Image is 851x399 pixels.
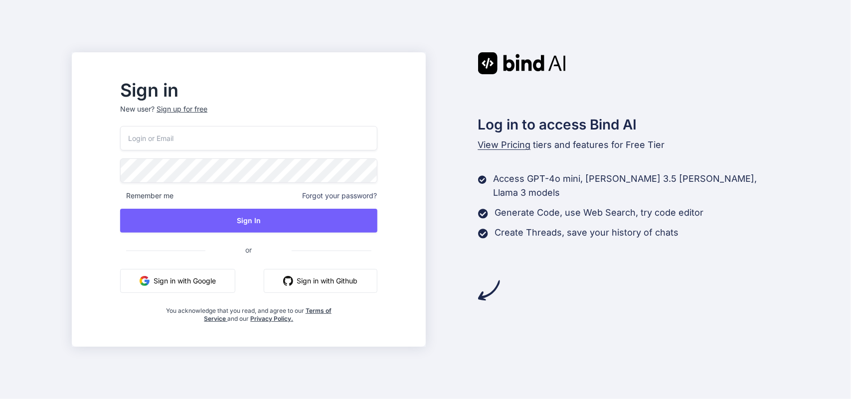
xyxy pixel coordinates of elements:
[478,114,779,135] h2: Log in to access Bind AI
[120,191,173,201] span: Remember me
[478,138,779,152] p: tiers and features for Free Tier
[478,279,500,301] img: arrow
[303,191,377,201] span: Forgot your password?
[120,104,377,126] p: New user?
[495,226,679,240] p: Create Threads, save your history of chats
[205,238,292,262] span: or
[495,206,704,220] p: Generate Code, use Web Search, try code editor
[204,307,332,322] a: Terms of Service
[163,301,335,323] div: You acknowledge that you read, and agree to our and our
[157,104,207,114] div: Sign up for free
[478,139,531,150] span: View Pricing
[494,172,779,200] p: Access GPT-4o mini, [PERSON_NAME] 3.5 [PERSON_NAME], Llama 3 models
[283,276,293,286] img: github
[264,269,377,293] button: Sign in with Github
[140,276,150,286] img: google
[478,52,566,74] img: Bind AI logo
[120,269,235,293] button: Sign in with Google
[120,126,377,150] input: Login or Email
[250,315,293,322] a: Privacy Policy.
[120,209,377,233] button: Sign In
[120,82,377,98] h2: Sign in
